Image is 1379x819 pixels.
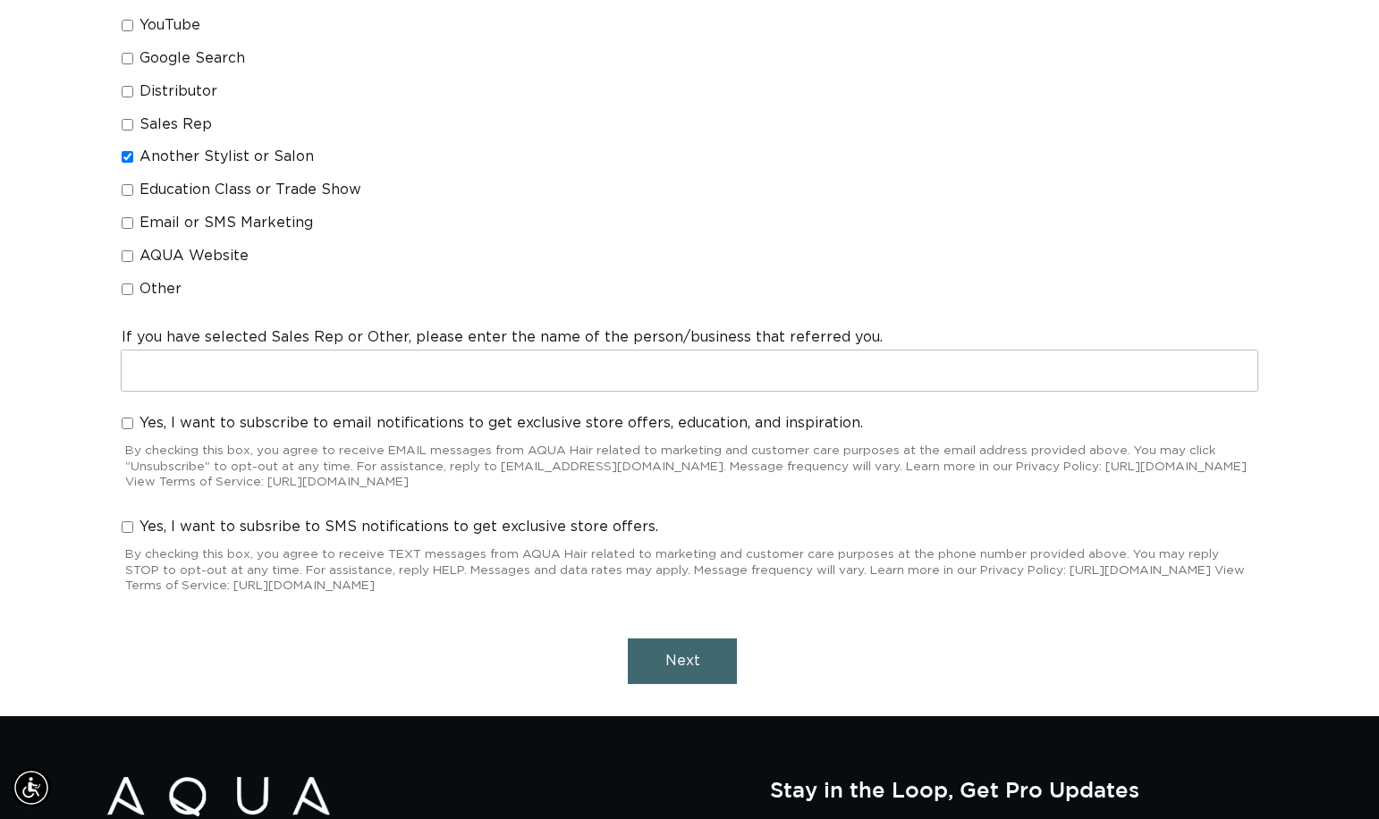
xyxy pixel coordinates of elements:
div: Accessibility Menu [12,768,51,807]
iframe: Chat Widget [1290,733,1379,819]
span: Yes, I want to subscribe to email notifications to get exclusive store offers, education, and ins... [140,414,863,433]
span: Email or SMS Marketing [140,214,313,232]
span: Other [140,280,182,299]
span: Google Search [140,49,245,68]
span: Distributor [140,82,217,101]
span: Education Class or Trade Show [140,181,361,199]
div: By checking this box, you agree to receive EMAIL messages from AQUA Hair related to marketing and... [122,436,1257,494]
span: Next [665,654,700,668]
span: AQUA Website [140,247,249,266]
h2: Stay in the Loop, Get Pro Updates [770,777,1272,802]
span: Sales Rep [140,115,212,134]
button: Next [628,638,737,684]
label: If you have selected Sales Rep or Other, please enter the name of the person/business that referr... [122,328,883,347]
span: YouTube [140,16,200,35]
span: Yes, I want to subsribe to SMS notifications to get exclusive store offers. [140,518,658,536]
span: Another Stylist or Salon [140,148,314,166]
div: By checking this box, you agree to receive TEXT messages from AQUA Hair related to marketing and ... [122,540,1257,598]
